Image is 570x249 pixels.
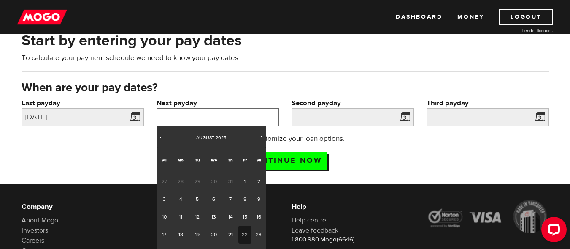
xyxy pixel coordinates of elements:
a: 13 [205,208,222,226]
h6: Help [292,202,414,212]
span: Saturday [257,157,261,163]
span: Monday [178,157,184,163]
a: Careers [22,236,44,245]
img: legal-icons-92a2ffecb4d32d839781d1b4e4802d7b.png [427,200,549,233]
span: 31 [222,172,238,190]
a: 2 [251,172,266,190]
a: 5 [189,190,205,208]
a: Prev [157,134,166,142]
span: Prev [158,134,165,140]
a: 15 [238,208,251,226]
span: Next [258,134,265,140]
h3: When are your pay dates? [22,81,549,95]
a: Logout [499,9,553,25]
a: 4 [172,190,189,208]
a: Lender licences [489,27,553,34]
a: 23 [251,226,266,244]
label: Second payday [292,98,414,108]
span: Friday [243,157,247,163]
span: 2025 [216,134,226,141]
h6: Company [22,202,144,212]
a: 14 [222,208,238,226]
p: 1.800.980.Mogo(6646) [292,235,414,244]
a: Money [457,9,484,25]
span: Tuesday [195,157,200,163]
a: 18 [172,226,189,244]
label: Next payday [157,98,279,108]
a: 1 [238,172,251,190]
p: Next up: Customize your loan options. [201,134,369,144]
a: 6 [205,190,222,208]
a: 20 [205,226,222,244]
a: 9 [251,190,266,208]
span: 30 [205,172,222,190]
a: 19 [189,226,205,244]
a: 16 [251,208,266,226]
a: 22 [238,226,251,244]
a: About Mogo [22,216,58,224]
iframe: LiveChat chat widget [535,213,570,249]
span: Thursday [228,157,233,163]
label: Last payday [22,98,144,108]
a: 11 [172,208,189,226]
a: 3 [157,190,172,208]
a: 7 [222,190,238,208]
a: Investors [22,226,48,235]
a: Dashboard [396,9,442,25]
a: 8 [238,190,251,208]
label: Third payday [427,98,549,108]
span: Sunday [162,157,167,163]
a: Help centre [292,216,326,224]
a: Next [257,134,265,142]
span: 27 [157,172,172,190]
span: 29 [189,172,205,190]
span: 28 [172,172,189,190]
a: 17 [157,226,172,244]
a: Leave feedback [292,226,338,235]
img: mogo_logo-11ee424be714fa7cbb0f0f49df9e16ec.png [17,9,67,25]
input: Continue now [243,152,327,170]
p: To calculate your payment schedule we need to know your pay dates. [22,53,549,63]
h2: Start by entering your pay dates [22,32,549,49]
span: Wednesday [211,157,217,163]
a: 10 [157,208,172,226]
span: August [196,134,214,141]
a: 12 [189,208,205,226]
a: 21 [222,226,238,244]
